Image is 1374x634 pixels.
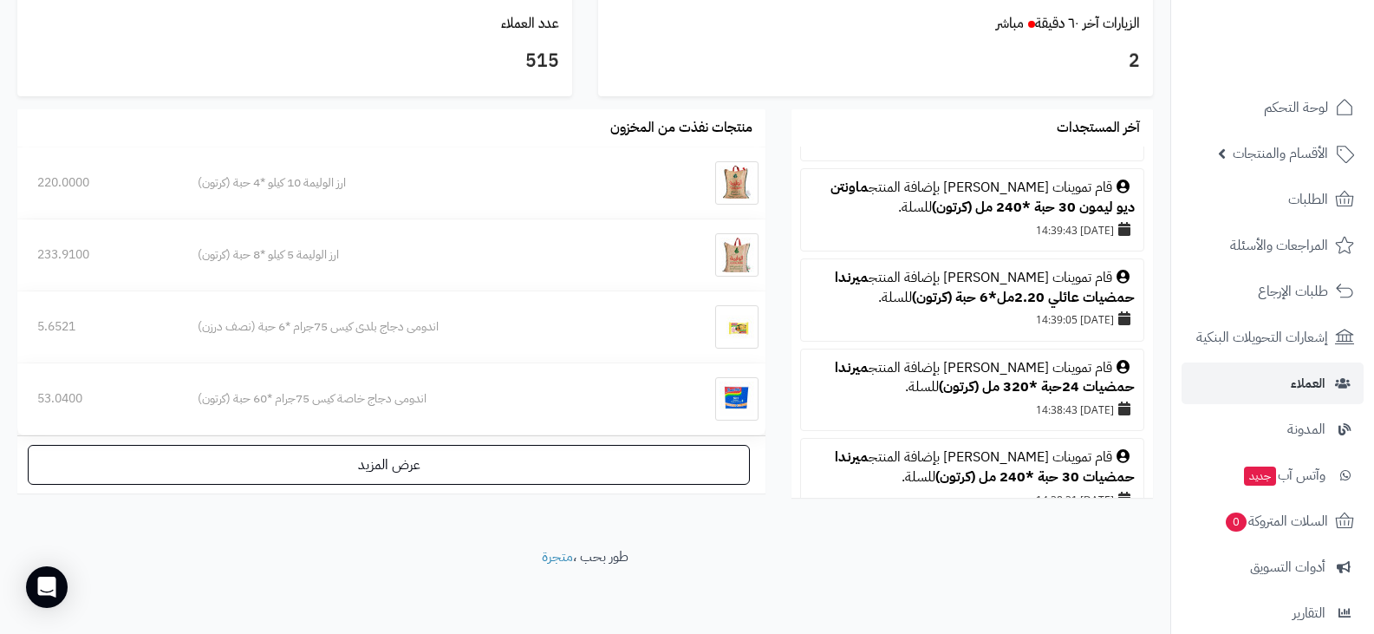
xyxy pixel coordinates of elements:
[715,161,759,205] img: ارز الوليمة 10 كيلو *4 حبة (كرتون)
[1288,187,1328,212] span: الطلبات
[198,174,647,192] div: ارز الوليمة 10 كيلو *4 حبة (كرتون)
[542,546,573,567] a: متجرة
[198,390,647,408] div: اندومى دجاج خاصة كيس 75جرام *60 حبة (كرتون)
[198,246,647,264] div: ارز الوليمة 5 كيلو *8 حبة (كرتون)
[810,178,1135,218] div: قام تموينات [PERSON_NAME] بإضافة المنتج للسلة.
[1182,454,1364,496] a: وآتس آبجديد
[715,305,759,349] img: اندومى دجاج بلدى كيس 75جرام *6 حبة (نصف درزن)
[1182,546,1364,588] a: أدوات التسويق
[30,47,559,76] h3: 515
[26,566,68,608] div: Open Intercom Messenger
[835,357,1135,398] a: ميرندا حمضيات 24حبة *320 مل (كرتون)
[1182,87,1364,128] a: لوحة التحكم
[1256,49,1358,85] img: logo-2.png
[810,358,1135,398] div: قام تموينات [PERSON_NAME] بإضافة المنتج للسلة.
[1293,601,1325,625] span: التقارير
[501,13,559,34] a: عدد العملاء
[1182,592,1364,634] a: التقارير
[835,267,1135,308] a: ميرندا حمضيات عائلي 2.20مل*6 حبة (كرتون)
[37,246,158,264] div: 233.9100
[1230,233,1328,258] span: المراجعات والأسئلة
[1057,121,1140,136] h3: آخر المستجدات
[810,397,1135,422] div: [DATE] 14:38:43
[611,47,1140,76] h3: 2
[1291,371,1325,395] span: العملاء
[1287,417,1325,441] span: المدونة
[1244,467,1276,486] span: جديد
[715,377,759,421] img: اندومى دجاج خاصة كيس 75جرام *60 حبة (كرتون)
[610,121,752,136] h3: منتجات نفذت من المخزون
[830,177,1135,218] a: ماونتن ديو ليمون 30 حبة *240 مل (كرتون)
[1226,513,1247,532] span: 0
[1242,463,1325,487] span: وآتس آب
[37,318,158,336] div: 5.6521
[198,318,647,336] div: اندومى دجاج بلدى كيس 75جرام *6 حبة (نصف درزن)
[1224,509,1328,533] span: السلات المتروكة
[810,268,1135,308] div: قام تموينات [PERSON_NAME] بإضافة المنتج للسلة.
[1258,279,1328,304] span: طلبات الإرجاع
[1182,500,1364,542] a: السلات المتروكة0
[1182,271,1364,312] a: طلبات الإرجاع
[1182,317,1364,358] a: إشعارات التحويلات البنكية
[1182,409,1364,450] a: المدونة
[996,13,1024,34] small: مباشر
[1250,555,1325,579] span: أدوات التسويق
[37,174,158,192] div: 220.0000
[1182,225,1364,266] a: المراجعات والأسئلة
[1182,179,1364,220] a: الطلبات
[835,447,1135,487] a: ميرندا حمضيات 30 حبة *240 مل (كرتون)
[715,233,759,277] img: ارز الوليمة 5 كيلو *8 حبة (كرتون)
[1196,325,1328,350] span: إشعارات التحويلات البنكية
[1233,141,1328,166] span: الأقسام والمنتجات
[28,445,750,485] a: عرض المزيد
[810,487,1135,512] div: [DATE] 14:38:31
[810,307,1135,331] div: [DATE] 14:39:05
[810,448,1135,487] div: قام تموينات [PERSON_NAME] بإضافة المنتج للسلة.
[810,218,1135,242] div: [DATE] 14:39:43
[996,13,1140,34] a: الزيارات آخر ٦٠ دقيقةمباشر
[1264,95,1328,120] span: لوحة التحكم
[37,390,158,408] div: 53.0400
[1182,363,1364,404] a: العملاء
